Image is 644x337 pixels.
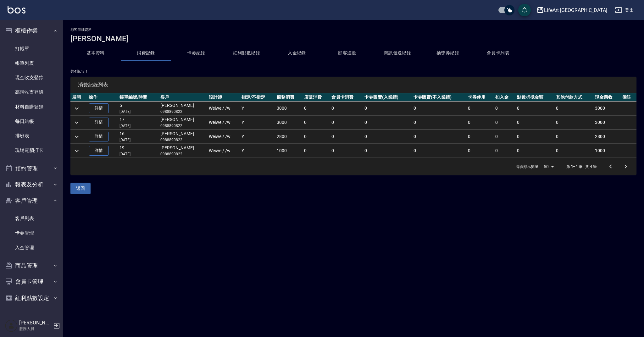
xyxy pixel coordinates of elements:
td: 3000 [275,102,303,115]
span: 消費紀錄列表 [78,82,629,88]
td: 0 [554,116,593,130]
td: 0 [466,130,494,144]
a: 客戶列表 [3,211,60,226]
td: 0 [303,130,330,144]
th: 服務消費 [275,93,303,102]
div: LifeArt [GEOGRAPHIC_DATA] [544,6,607,14]
td: 19 [118,144,159,158]
td: 0 [515,130,554,144]
td: 0 [515,102,554,115]
button: 會員卡管理 [3,273,60,290]
th: 指定/不指定 [240,93,275,102]
button: 抽獎券紀錄 [423,46,473,61]
p: [DATE] [119,109,157,114]
td: 0 [363,130,412,144]
th: 卡券販賣(入業績) [363,93,412,102]
td: 0 [330,144,363,158]
td: 0 [466,116,494,130]
button: expand row [72,132,81,141]
td: 0 [330,130,363,144]
button: 紅利點數設定 [3,290,60,306]
button: 入金紀錄 [272,46,322,61]
td: [PERSON_NAME] [159,102,207,115]
a: 材料自購登錄 [3,100,60,114]
td: 0 [554,102,593,115]
button: 基本資料 [70,46,121,61]
a: 卡券管理 [3,226,60,240]
p: 0988890822 [160,123,206,129]
th: 操作 [87,93,118,102]
button: 顧客追蹤 [322,46,372,61]
td: 0 [412,116,467,130]
td: [PERSON_NAME] [159,130,207,144]
button: 消費記錄 [121,46,171,61]
th: 現金應收 [593,93,621,102]
td: Weiwei / /w [207,116,240,130]
a: 高階收支登錄 [3,85,60,99]
a: 詳情 [89,132,109,141]
td: 3000 [593,102,621,115]
td: Weiwei / /w [207,144,240,158]
a: 詳情 [89,103,109,113]
td: 0 [303,144,330,158]
td: 0 [330,116,363,130]
button: LifeArt [GEOGRAPHIC_DATA] [534,4,610,17]
img: Person [5,319,18,332]
td: 0 [363,102,412,115]
th: 扣入金 [494,93,515,102]
td: Y [240,144,275,158]
h3: [PERSON_NAME] [70,34,636,43]
td: 0 [303,102,330,115]
td: 17 [118,116,159,130]
button: expand row [72,146,81,156]
p: [DATE] [119,123,157,129]
td: Y [240,130,275,144]
img: Logo [8,6,25,14]
td: 0 [466,144,494,158]
button: 報表及分析 [3,176,60,193]
th: 會員卡消費 [330,93,363,102]
p: [DATE] [119,151,157,157]
h2: 顧客詳細資料 [70,28,636,32]
td: 0 [554,144,593,158]
div: 50 [541,158,556,175]
td: 5 [118,102,159,115]
td: [PERSON_NAME] [159,144,207,158]
td: 0 [494,102,515,115]
button: 登出 [612,4,636,16]
a: 每日結帳 [3,114,60,129]
button: 紅利點數紀錄 [221,46,272,61]
td: 16 [118,130,159,144]
td: Y [240,102,275,115]
button: 會員卡列表 [473,46,523,61]
td: 0 [412,102,467,115]
th: 卡券販賣(不入業績) [412,93,467,102]
p: 每頁顯示數量 [516,164,539,169]
p: 0988890822 [160,151,206,157]
p: 第 1–4 筆 共 4 筆 [566,164,597,169]
button: expand row [72,104,81,113]
td: 3000 [275,116,303,130]
td: 0 [363,144,412,158]
td: 1000 [275,144,303,158]
button: 商品管理 [3,257,60,274]
td: 0 [363,116,412,130]
th: 備註 [621,93,636,102]
td: 1000 [593,144,621,158]
a: 排班表 [3,129,60,143]
a: 帳單列表 [3,56,60,70]
td: Weiwei / /w [207,102,240,115]
a: 詳情 [89,146,109,156]
th: 其他付款方式 [554,93,593,102]
th: 店販消費 [303,93,330,102]
a: 現場電腦打卡 [3,143,60,157]
p: 0988890822 [160,109,206,114]
td: 0 [515,116,554,130]
p: 0988890822 [160,137,206,143]
td: [PERSON_NAME] [159,116,207,130]
th: 帳單編號/時間 [118,93,159,102]
td: Weiwei / /w [207,130,240,144]
h5: [PERSON_NAME] [19,320,51,326]
a: 詳情 [89,118,109,127]
td: Y [240,116,275,130]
